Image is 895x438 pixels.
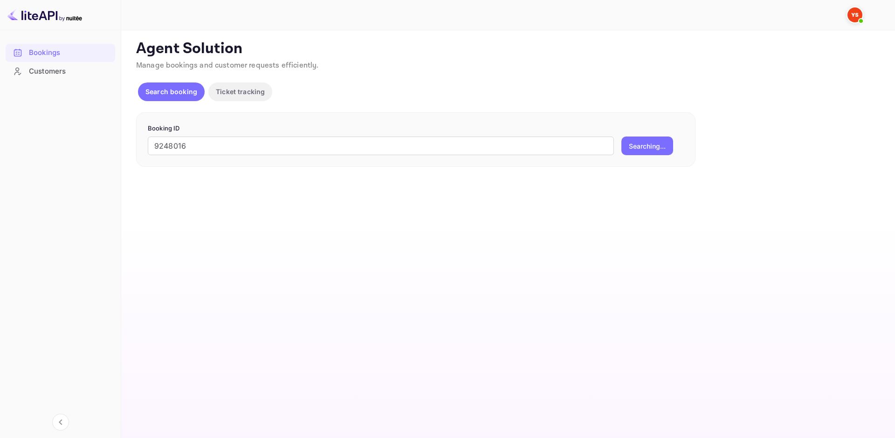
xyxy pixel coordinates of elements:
p: Search booking [145,87,197,96]
img: LiteAPI logo [7,7,82,22]
div: Customers [6,62,115,81]
a: Customers [6,62,115,80]
button: Collapse navigation [52,414,69,431]
div: Customers [29,66,110,77]
input: Enter Booking ID (e.g., 63782194) [148,137,614,155]
span: Manage bookings and customer requests efficiently. [136,61,319,70]
p: Agent Solution [136,40,878,58]
p: Ticket tracking [216,87,265,96]
a: Bookings [6,44,115,61]
p: Booking ID [148,124,684,133]
div: Bookings [29,48,110,58]
button: Searching... [621,137,673,155]
img: Yandex Support [847,7,862,22]
div: Bookings [6,44,115,62]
